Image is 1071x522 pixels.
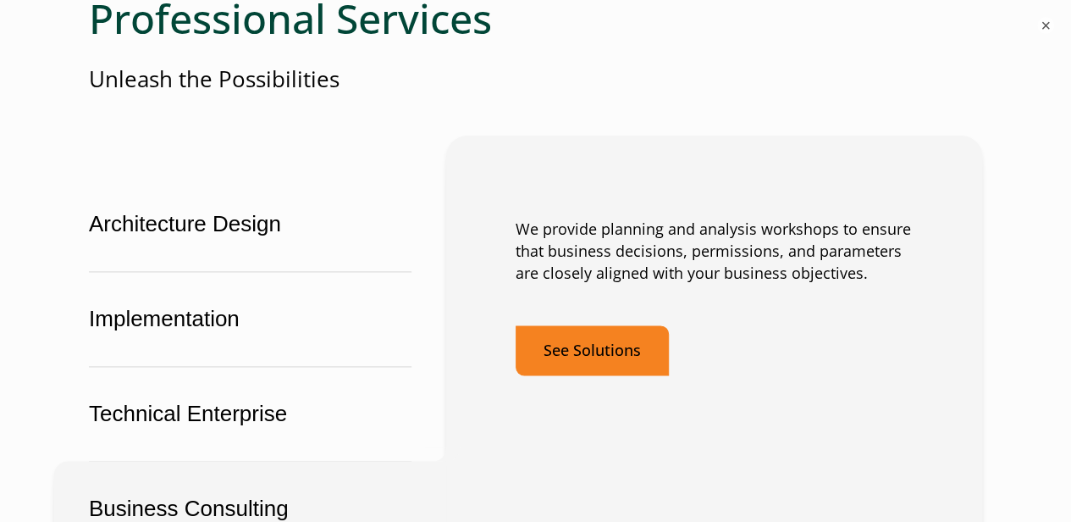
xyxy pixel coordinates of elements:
[1037,17,1054,34] button: ×
[54,271,446,367] button: Implementation
[54,366,446,462] button: Technical Enterprise
[516,325,669,375] a: See Solutions
[54,176,446,272] button: Architecture Design
[516,219,913,285] p: We provide planning and analysis workshops to ensure that business decisions, permissions, and pa...
[89,64,982,95] p: Unleash the Possibilities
